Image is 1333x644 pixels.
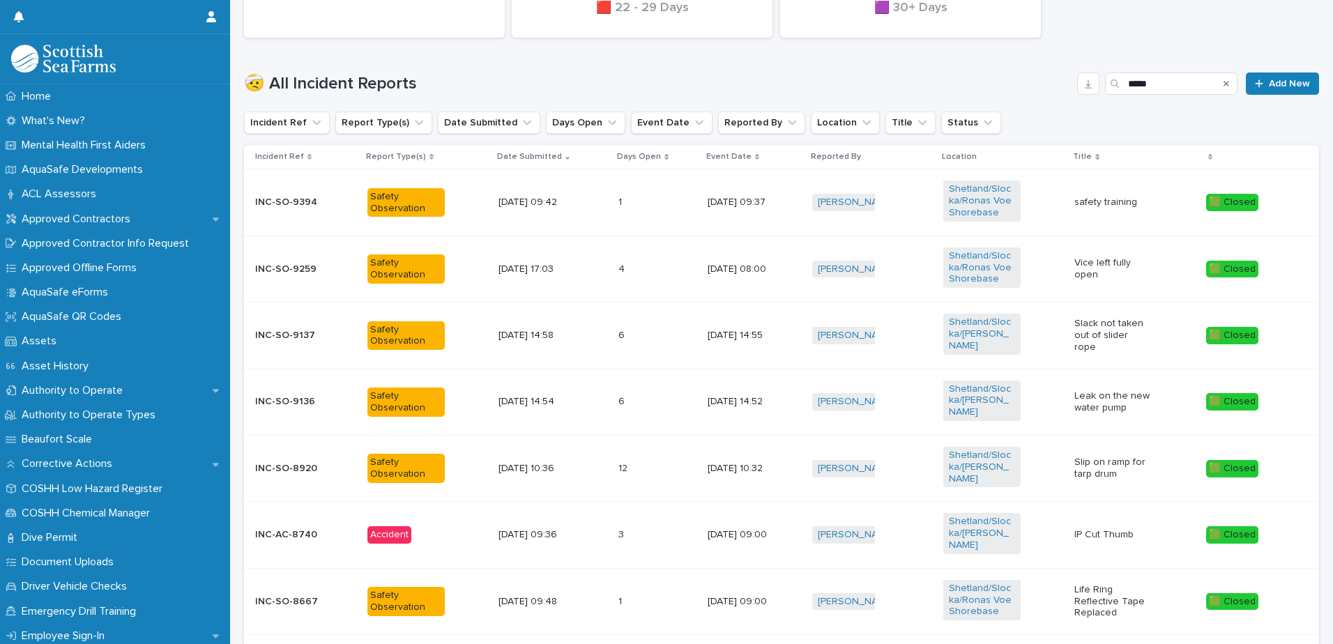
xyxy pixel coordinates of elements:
p: Employee Sign-In [16,629,116,643]
a: [PERSON_NAME] [818,330,894,342]
p: [DATE] 09:36 [498,529,576,541]
div: 🟥 22 - 29 Days [535,1,749,30]
p: [DATE] 10:32 [708,463,785,475]
button: Reported By [718,112,805,134]
p: Mental Health First Aiders [16,139,157,152]
p: Slip on ramp for tarp drum [1074,457,1152,480]
div: Safety Observation [367,388,445,417]
p: Event Date [706,149,752,164]
div: 🟩 Closed [1206,261,1258,278]
p: IP Cut Thumb [1074,529,1152,541]
div: 🟩 Closed [1206,460,1258,477]
img: bPIBxiqnSb2ggTQWdOVV [11,45,116,72]
p: ACL Assessors [16,187,107,201]
tr: INC-SO-9137Safety Observation[DATE] 14:5866 [DATE] 14:55[PERSON_NAME] Shetland/Slocka/[PERSON_NAM... [244,302,1319,369]
a: Shetland/Slocka/[PERSON_NAME] [949,383,1015,418]
a: Shetland/Slocka/[PERSON_NAME] [949,516,1015,551]
p: Reported By [811,149,861,164]
tr: INC-SO-9136Safety Observation[DATE] 14:5466 [DATE] 14:52[PERSON_NAME] Shetland/Slocka/[PERSON_NAM... [244,369,1319,435]
a: [PERSON_NAME] [818,529,894,541]
p: 4 [618,261,627,275]
p: [DATE] 14:54 [498,396,576,408]
p: Driver Vehicle Checks [16,580,138,593]
p: Beaufort Scale [16,433,103,446]
p: safety training [1074,197,1152,208]
p: [DATE] 09:42 [498,197,576,208]
p: [DATE] 10:36 [498,463,576,475]
p: Home [16,90,62,103]
p: Emergency Drill Training [16,605,147,618]
p: [DATE] 17:03 [498,263,576,275]
div: 🟩 Closed [1206,194,1258,211]
a: [PERSON_NAME] [818,463,894,475]
p: COSHH Chemical Manager [16,507,161,520]
p: [DATE] 14:58 [498,330,576,342]
div: Safety Observation [367,587,445,616]
div: Search [1105,72,1237,95]
a: [PERSON_NAME] [818,263,894,275]
button: Days Open [546,112,625,134]
p: Location [942,149,977,164]
p: [DATE] 09:00 [708,529,785,541]
p: 12 [618,460,630,475]
div: Safety Observation [367,454,445,483]
p: Approved Contractor Info Request [16,237,200,250]
p: [DATE] 09:00 [708,596,785,608]
a: [PERSON_NAME] [818,396,894,408]
a: [PERSON_NAME] [818,197,894,208]
p: 3 [618,526,627,541]
p: Date Submitted [497,149,562,164]
div: Safety Observation [367,254,445,284]
span: Add New [1269,79,1310,89]
p: Incident Ref [255,149,304,164]
p: [DATE] 14:55 [708,330,785,342]
p: Life Ring Reflective Tape Replaced [1074,584,1152,619]
button: Status [941,112,1001,134]
button: Date Submitted [438,112,540,134]
p: Authority to Operate [16,384,134,397]
p: Leak on the new water pump [1074,390,1152,414]
p: 6 [618,393,627,408]
button: Location [811,112,880,134]
a: Add New [1246,72,1319,95]
p: INC-SO-9136 [255,396,333,408]
p: Slack not taken out of slider rope [1074,318,1152,353]
div: 🟩 Closed [1206,593,1258,611]
p: Report Type(s) [366,149,426,164]
p: [DATE] 09:37 [708,197,785,208]
p: Asset History [16,360,100,373]
p: INC-SO-8667 [255,596,333,608]
p: AquaSafe eForms [16,286,119,299]
p: INC-SO-8920 [255,463,333,475]
div: 🟩 Closed [1206,327,1258,344]
p: INC-SO-9137 [255,330,333,342]
p: Approved Contractors [16,213,142,226]
p: COSHH Low Hazard Register [16,482,174,496]
p: 6 [618,327,627,342]
p: [DATE] 08:00 [708,263,785,275]
button: Report Type(s) [335,112,432,134]
button: Incident Ref [244,112,330,134]
div: 🟩 Closed [1206,526,1258,544]
p: [DATE] 14:52 [708,396,785,408]
h1: 🤕 All Incident Reports [244,74,1072,94]
p: AquaSafe Developments [16,163,154,176]
a: Shetland/Slocka/[PERSON_NAME] [949,450,1015,484]
p: What's New? [16,114,96,128]
tr: INC-AC-8740Accident[DATE] 09:3633 [DATE] 09:00[PERSON_NAME] Shetland/Slocka/[PERSON_NAME] IP Cut ... [244,502,1319,568]
p: Vice left fully open [1074,257,1152,281]
div: Safety Observation [367,321,445,351]
p: INC-SO-9259 [255,263,333,275]
p: Assets [16,335,68,348]
tr: INC-SO-9394Safety Observation[DATE] 09:4211 [DATE] 09:37[PERSON_NAME] Shetland/Slocka/Ronas Voe S... [244,169,1319,236]
p: Corrective Actions [16,457,123,470]
a: [PERSON_NAME] [818,596,894,608]
p: 1 [618,194,625,208]
div: 🟪 30+ Days [804,1,1017,30]
div: Accident [367,526,411,544]
p: Days Open [617,149,661,164]
p: INC-AC-8740 [255,529,333,541]
button: Title [885,112,936,134]
p: Authority to Operate Types [16,408,167,422]
div: 🟩 Closed [1206,393,1258,411]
